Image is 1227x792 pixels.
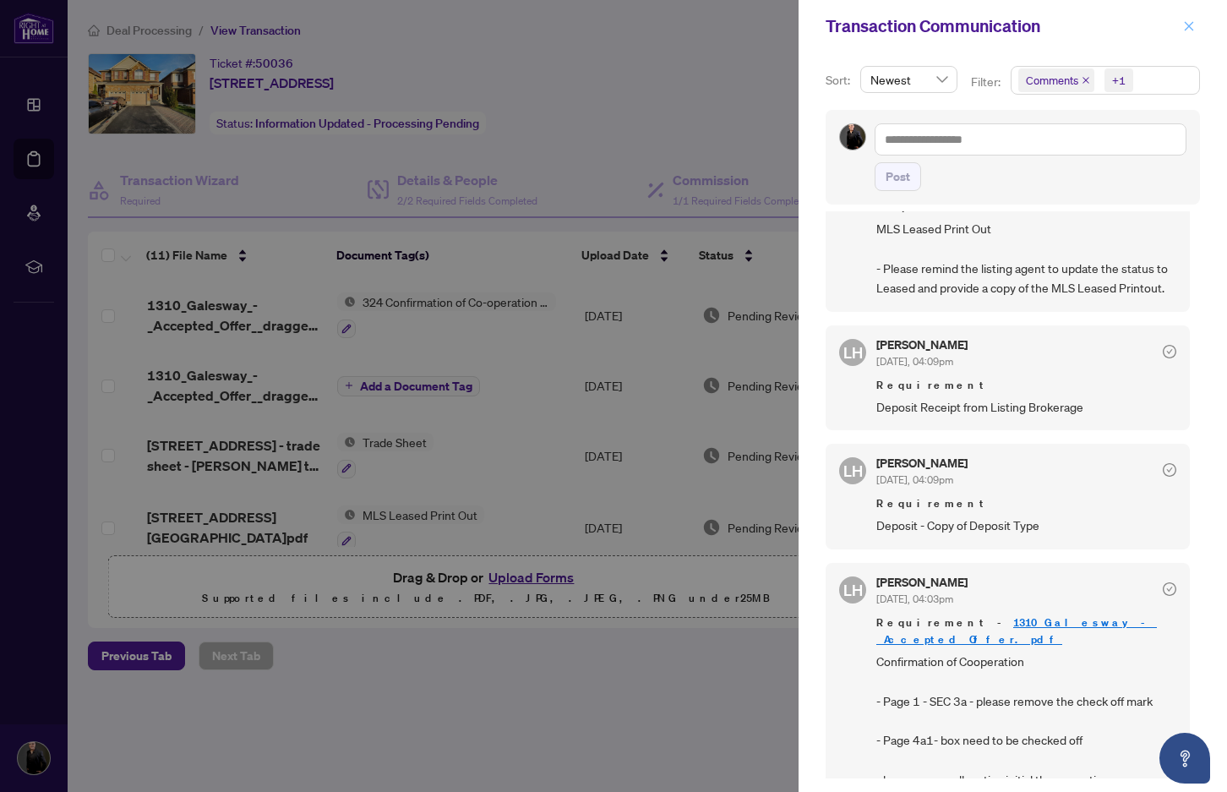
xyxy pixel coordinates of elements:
span: LH [843,459,863,483]
p: Filter: [971,73,1003,91]
span: Requirement [876,495,1176,512]
button: Post [875,162,921,191]
span: check-circle [1163,345,1176,358]
span: Newest [870,67,947,92]
span: [DATE], 04:03pm [876,593,953,605]
span: check-circle [1163,582,1176,596]
span: MLS Leased Print Out - Please remind the listing agent to update the status to Leased and provide... [876,219,1176,298]
button: Open asap [1159,733,1210,784]
span: Confirmation of Cooperation - Page 1 - SEC 3a - please remove the check off mark - Page 4a1- box ... [876,652,1176,790]
span: Deposit - Copy of Deposit Type [876,516,1176,535]
h5: [PERSON_NAME] [876,339,968,351]
span: [DATE], 04:09pm [876,473,953,486]
span: Deposit Receipt from Listing Brokerage [876,397,1176,417]
div: Transaction Communication [826,14,1178,39]
p: Sort: [826,71,853,90]
span: Requirement [876,377,1176,394]
img: Profile Icon [840,124,865,150]
span: check-circle [1163,463,1176,477]
a: 1310_Galesway_-_Accepted_Offer.pdf [876,615,1157,647]
span: Comments [1018,68,1094,92]
h5: [PERSON_NAME] [876,576,968,588]
span: close [1082,76,1090,85]
span: LH [843,578,863,602]
span: LH [843,341,863,364]
span: Comments [1026,72,1078,89]
span: [DATE], 04:09pm [876,355,953,368]
h5: [PERSON_NAME] [876,457,968,469]
span: Requirement - [876,614,1176,648]
span: close [1183,20,1195,32]
div: +1 [1112,72,1126,89]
